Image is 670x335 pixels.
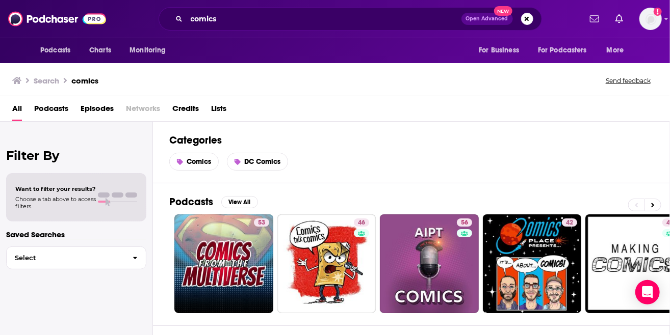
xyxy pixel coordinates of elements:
button: open menu [33,41,84,60]
span: Podcasts [40,43,70,58]
button: Send feedback [603,76,654,85]
img: Podchaser - Follow, Share and Rate Podcasts [8,9,106,29]
a: 42 [562,218,577,227]
svg: Add a profile image [654,8,662,16]
span: Networks [126,100,160,121]
span: Monitoring [130,43,166,58]
span: New [494,6,512,16]
span: For Business [479,43,519,58]
span: Select [7,255,124,261]
a: PodcastsView All [169,196,258,208]
h2: Podcasts [169,196,213,208]
a: Lists [211,100,226,121]
span: Choose a tab above to access filters. [15,196,96,210]
a: 42 [483,214,582,313]
button: Open AdvancedNew [461,13,513,25]
a: Credits [172,100,199,121]
div: Search podcasts, credits, & more... [159,7,542,31]
h2: Filter By [6,148,146,163]
a: All [12,100,22,121]
div: Open Intercom Messenger [635,280,660,304]
img: User Profile [639,8,662,30]
a: 53 [254,218,269,227]
button: open menu [472,41,532,60]
button: Select [6,246,146,269]
a: Charts [83,41,117,60]
button: View All [221,196,258,208]
span: Comics [187,157,212,166]
a: DC Comics [227,153,288,171]
p: Saved Searches [6,230,146,239]
button: open menu [531,41,602,60]
a: 56 [457,218,472,227]
h2: Categories [169,134,653,147]
a: Podcasts [34,100,68,121]
span: Logged in as Aly1Mom [639,8,662,30]
a: 53 [174,214,273,313]
h3: Search [34,76,59,86]
a: Show notifications dropdown [611,10,627,27]
span: Want to filter your results? [15,185,96,192]
a: 46 [277,214,376,313]
button: Show profile menu [639,8,662,30]
a: 46 [354,218,369,227]
a: Show notifications dropdown [586,10,603,27]
span: More [607,43,624,58]
span: 42 [566,218,573,228]
span: For Podcasters [538,43,587,58]
span: 56 [461,218,468,228]
input: Search podcasts, credits, & more... [187,11,461,27]
button: open menu [600,41,637,60]
a: 56 [380,214,479,313]
a: Comics [169,153,219,171]
span: Charts [89,43,111,58]
h3: comics [71,76,98,86]
a: Episodes [81,100,114,121]
button: open menu [122,41,179,60]
span: 46 [358,218,365,228]
span: Open Advanced [466,16,508,21]
span: DC Comics [245,157,281,166]
span: 53 [258,218,265,228]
